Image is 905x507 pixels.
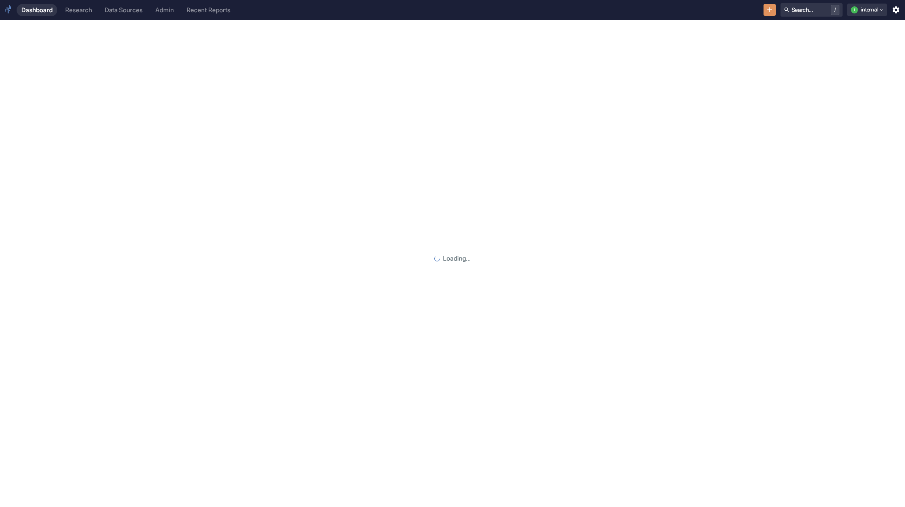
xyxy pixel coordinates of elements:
[21,6,53,14] div: Dashboard
[781,3,843,17] button: Search.../
[65,6,92,14] div: Research
[851,6,858,13] div: i
[847,4,887,16] button: iinternal
[182,4,235,16] a: Recent Reports
[155,6,174,14] div: Admin
[764,4,776,16] button: New Resource
[187,6,230,14] div: Recent Reports
[100,4,147,16] a: Data Sources
[105,6,143,14] div: Data Sources
[17,4,57,16] a: Dashboard
[60,4,97,16] a: Research
[151,4,179,16] a: Admin
[443,254,471,263] p: Loading...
